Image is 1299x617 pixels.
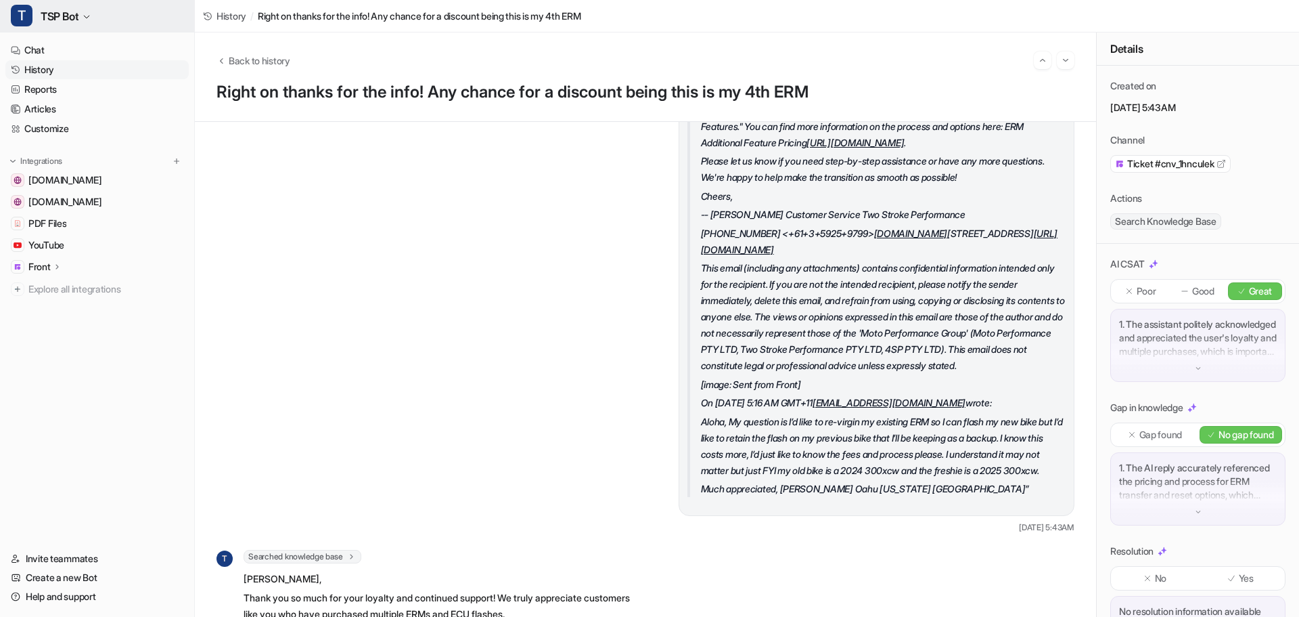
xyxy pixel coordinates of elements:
div: Details [1097,33,1299,66]
span: T [216,551,233,567]
p: Good [1192,284,1214,298]
span: Back to history [229,54,290,68]
span: [DOMAIN_NAME] [28,173,101,187]
p: Actions [1110,192,1142,205]
a: [EMAIL_ADDRESS][DOMAIN_NAME] [813,397,965,408]
img: www.twostrokeperformance.com.au [14,176,22,184]
button: Integrations [5,154,66,168]
p: -- [PERSON_NAME] Customer Service Two Stroke Performance [701,207,1066,223]
a: History [203,9,246,23]
p: Integrations [20,156,62,167]
a: www.twostrokeperformance.com.au[DOMAIN_NAME] [5,171,189,190]
p: [PHONE_NUMBER] <+61+3+5925+9799> [STREET_ADDRESS] [701,226,1066,258]
a: Customize [5,119,189,138]
button: Go to previous session [1034,51,1051,69]
img: front [1115,159,1124,169]
img: Next session [1061,54,1070,66]
span: T [11,5,32,26]
span: [DATE] 5:43AM [1019,522,1074,534]
a: Help and support [5,587,189,606]
a: PDF FilesPDF Files [5,214,189,233]
p: Aloha, My question is I’d like to re-virgin my existing ERM so I can flash my new bike but I’d li... [701,414,1066,479]
p: Great [1249,284,1273,298]
a: [URL][DOMAIN_NAME] [806,137,904,148]
a: Articles [5,100,189,119]
a: [DOMAIN_NAME] [874,228,947,239]
h1: Right on thanks for the info! Any chance for a discount being this is my 4th ERM [216,83,1074,102]
span: TSP Bot [41,7,78,26]
p: Channel [1110,133,1145,147]
a: Explore all integrations [5,280,189,299]
p: No gap found [1218,428,1274,442]
a: Reports [5,80,189,99]
p: Resolution [1110,545,1154,558]
img: down-arrow [1193,507,1203,517]
p: Front [28,260,51,274]
p: This email (including any attachments) contains confidential information intended only for the re... [701,260,1066,374]
img: PDF Files [14,219,22,228]
a: Ticket #cnv_1hnculek [1115,157,1226,171]
button: Go to next session [1057,51,1074,69]
p: On [DATE] 5:16 AM GMT+11 wrote: [701,395,1066,411]
img: www.tsp-erm.com [14,198,22,206]
p: Cheers, [701,188,1066,205]
button: Back to history [216,54,290,68]
a: YouTubeYouTube [5,236,189,255]
a: Invite teammates [5,549,189,568]
span: / [250,9,254,23]
span: Explore all integrations [28,278,183,300]
p: [DATE] 5:43AM [1110,101,1285,114]
span: Searched knowledge base [244,550,361,563]
p: Please let us know if you need step-by-step assistance or have any more questions. We're happy to... [701,153,1066,186]
img: down-arrow [1193,364,1203,373]
p: [image: Sent from Front] [701,377,1066,393]
span: YouTube [28,238,64,252]
p: Gap found [1139,428,1182,442]
p: Yes [1239,572,1254,585]
img: explore all integrations [11,282,24,296]
img: Front [14,263,22,271]
a: [URL][DOMAIN_NAME] [701,228,1058,255]
span: Search Knowledge Base [1110,213,1221,230]
p: 1. The assistant politely acknowledged and appreciated the user's loyalty and multiple purchases,... [1119,318,1277,358]
p: [PERSON_NAME], [244,571,639,587]
p: Gap in knowledge [1110,401,1183,414]
p: Both options can be purchased through the ERM portal under "My Devices" > "Additional Features." ... [701,102,1066,151]
a: Chat [5,41,189,60]
img: expand menu [8,156,18,166]
span: Right on thanks for the info! Any chance for a discount being this is my 4th ERM [258,9,581,23]
p: No [1155,572,1166,585]
span: [DOMAIN_NAME] [28,195,101,209]
img: menu_add.svg [172,156,181,166]
a: History [5,60,189,79]
a: Create a new Bot [5,568,189,587]
img: YouTube [14,241,22,249]
span: Ticket #cnv_1hnculek [1127,157,1214,171]
p: AI CSAT [1110,257,1145,271]
span: PDF Files [28,217,66,230]
p: Poor [1137,284,1156,298]
p: 1. The AI reply accurately referenced the pricing and process for ERM transfer and reset options,... [1119,461,1277,502]
img: Previous session [1038,54,1047,66]
p: Much appreciated, [PERSON_NAME] Oahu [US_STATE] [GEOGRAPHIC_DATA] [701,481,1066,497]
a: www.tsp-erm.com[DOMAIN_NAME] [5,192,189,211]
span: History [216,9,246,23]
p: Created on [1110,79,1156,93]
